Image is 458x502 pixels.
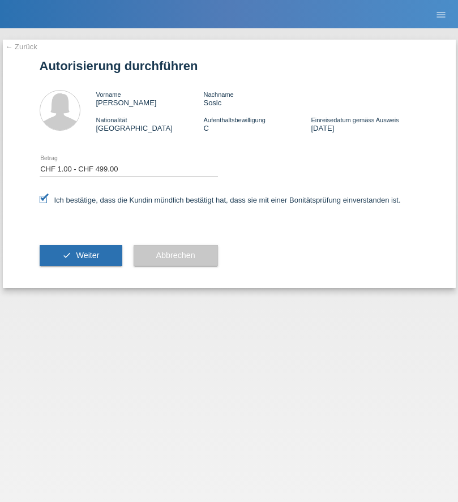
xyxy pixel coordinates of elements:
label: Ich bestätige, dass die Kundin mündlich bestätigt hat, dass sie mit einer Bonitätsprüfung einvers... [40,196,401,204]
button: check Weiter [40,245,122,267]
div: [DATE] [311,115,418,132]
a: ← Zurück [6,42,37,51]
div: C [203,115,311,132]
div: [PERSON_NAME] [96,90,204,107]
i: check [62,251,71,260]
div: [GEOGRAPHIC_DATA] [96,115,204,132]
span: Weiter [76,251,99,260]
span: Vorname [96,91,121,98]
div: Sosic [203,90,311,107]
span: Nationalität [96,117,127,123]
a: menu [430,11,452,18]
span: Abbrechen [156,251,195,260]
h1: Autorisierung durchführen [40,59,419,73]
button: Abbrechen [134,245,218,267]
span: Aufenthaltsbewilligung [203,117,265,123]
span: Einreisedatum gemäss Ausweis [311,117,399,123]
span: Nachname [203,91,233,98]
i: menu [435,9,447,20]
